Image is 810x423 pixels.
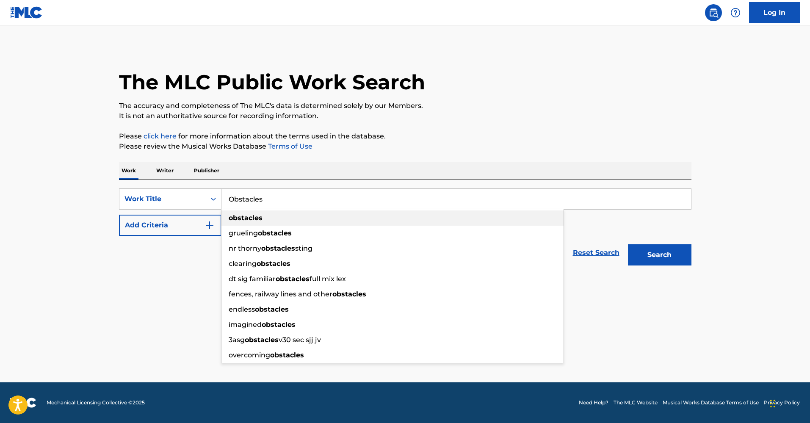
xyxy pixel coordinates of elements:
[579,399,608,406] a: Need Help?
[270,351,304,359] strong: obstacles
[770,391,775,416] div: Drag
[229,351,270,359] span: overcoming
[229,229,258,237] span: grueling
[229,244,261,252] span: nr thorny
[730,8,741,18] img: help
[10,398,36,408] img: logo
[768,382,810,423] iframe: Chat Widget
[144,132,177,140] a: click here
[569,243,624,262] a: Reset Search
[47,399,145,406] span: Mechanical Licensing Collective © 2025
[229,336,245,344] span: 3asg
[663,399,759,406] a: Musical Works Database Terms of Use
[262,321,296,329] strong: obstacles
[258,229,292,237] strong: obstacles
[119,141,691,152] p: Please review the Musical Works Database
[191,162,222,180] p: Publisher
[295,244,312,252] span: sting
[279,336,321,344] span: v30 sec sjj jv
[229,275,276,283] span: dt sig familiar
[229,260,257,268] span: clearing
[628,244,691,265] button: Search
[749,2,800,23] a: Log In
[276,275,310,283] strong: obstacles
[119,215,221,236] button: Add Criteria
[261,244,295,252] strong: obstacles
[245,336,279,344] strong: obstacles
[257,260,290,268] strong: obstacles
[229,305,255,313] span: endless
[10,6,43,19] img: MLC Logo
[119,162,138,180] p: Work
[310,275,346,283] span: full mix lex
[124,194,201,204] div: Work Title
[614,399,658,406] a: The MLC Website
[229,214,263,222] strong: obstacles
[119,131,691,141] p: Please for more information about the terms used in the database.
[764,399,800,406] a: Privacy Policy
[154,162,176,180] p: Writer
[119,188,691,270] form: Search Form
[229,321,262,329] span: imagined
[266,142,312,150] a: Terms of Use
[708,8,719,18] img: search
[119,101,691,111] p: The accuracy and completeness of The MLC's data is determined solely by our Members.
[255,305,289,313] strong: obstacles
[205,220,215,230] img: 9d2ae6d4665cec9f34b9.svg
[229,290,332,298] span: fences, railway lines and other
[119,111,691,121] p: It is not an authoritative source for recording information.
[727,4,744,21] div: Help
[705,4,722,21] a: Public Search
[332,290,366,298] strong: obstacles
[119,69,425,95] h1: The MLC Public Work Search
